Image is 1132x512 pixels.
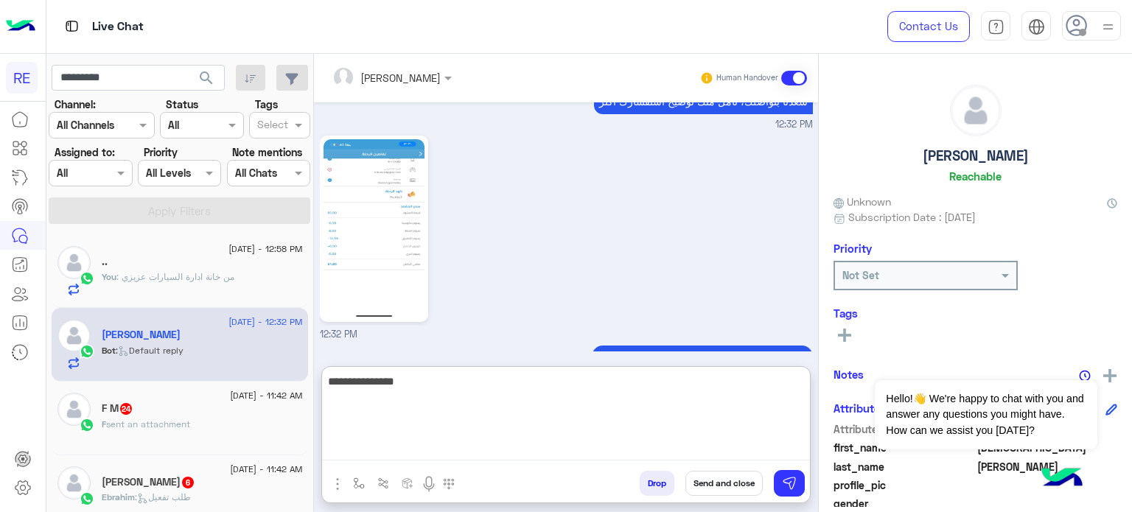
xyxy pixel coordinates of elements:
[320,329,357,340] span: 12:32 PM
[255,116,288,136] div: Select
[775,118,813,132] span: 12:32 PM
[951,85,1001,136] img: defaultAdmin.png
[189,65,225,97] button: search
[834,194,891,209] span: Unknown
[182,477,194,488] span: 6
[106,418,190,429] span: sent an attachment
[685,471,763,496] button: Send and close
[371,471,396,495] button: Trigger scenario
[80,344,94,359] img: WhatsApp
[166,97,198,112] label: Status
[834,306,1117,320] h6: Tags
[977,459,1118,474] span: Nasser
[57,246,91,279] img: defaultAdmin.png
[782,476,797,491] img: send message
[55,144,115,160] label: Assigned to:
[353,477,365,489] img: select flow
[144,144,178,160] label: Priority
[116,271,234,282] span: من خانة ادارة السيارات عزيزي
[6,62,38,94] div: RE
[1036,453,1088,505] img: hulul-logo.png
[1028,18,1045,35] img: tab
[347,471,371,495] button: select flow
[57,319,91,352] img: defaultAdmin.png
[198,69,215,87] span: search
[232,144,302,160] label: Note mentions
[329,475,346,493] img: send attachment
[120,403,132,415] span: 24
[228,242,302,256] span: [DATE] - 12:58 PM
[834,421,974,437] span: Attribute Name
[1103,369,1117,382] img: add
[377,477,389,489] img: Trigger scenario
[80,418,94,432] img: WhatsApp
[49,197,310,224] button: Apply Filters
[594,88,813,114] p: 15/9/2025, 12:32 PM
[135,491,191,502] span: : طلب تفعيل
[102,256,108,268] h5: ..
[230,389,302,402] span: [DATE] - 11:42 AM
[1099,18,1117,36] img: profile
[102,345,116,356] span: Bot
[592,346,813,387] p: 15/9/2025, 12:32 PM
[834,401,886,415] h6: Attributes
[981,11,1010,42] a: tab
[102,329,181,341] h5: Mohammed Nasser
[228,315,302,329] span: [DATE] - 12:32 PM
[55,97,96,112] label: Channel:
[875,380,1097,449] span: Hello!👋 We're happy to chat with you and answer any questions you might have. How can we assist y...
[420,475,438,493] img: send voice note
[834,459,974,474] span: last_name
[57,393,91,426] img: defaultAdmin.png
[949,169,1002,183] h6: Reachable
[977,496,1118,511] span: null
[988,18,1005,35] img: tab
[834,368,864,381] h6: Notes
[923,147,1029,164] h5: [PERSON_NAME]
[230,463,302,476] span: [DATE] - 11:42 AM
[834,477,974,493] span: profile_pic
[834,496,974,511] span: gender
[102,418,106,429] span: F
[102,476,195,488] h5: Ebrahim Said
[887,11,970,42] a: Contact Us
[255,97,278,112] label: Tags
[443,478,455,490] img: make a call
[92,17,144,37] p: Live Chat
[396,471,420,495] button: create order
[834,242,872,255] h6: Priority
[716,72,778,84] small: Human Handover
[6,11,35,42] img: Logo
[116,345,184,356] span: : Default reply
[102,491,135,502] span: Ebrahim
[102,402,133,415] h5: F M
[402,477,413,489] img: create order
[57,466,91,499] img: defaultAdmin.png
[63,17,81,35] img: tab
[102,271,116,282] span: You
[80,271,94,286] img: WhatsApp
[834,440,974,455] span: first_name
[848,209,976,225] span: Subscription Date : [DATE]
[640,471,674,496] button: Drop
[80,491,94,506] img: WhatsApp
[324,139,424,318] img: 1117225699922302.jpg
